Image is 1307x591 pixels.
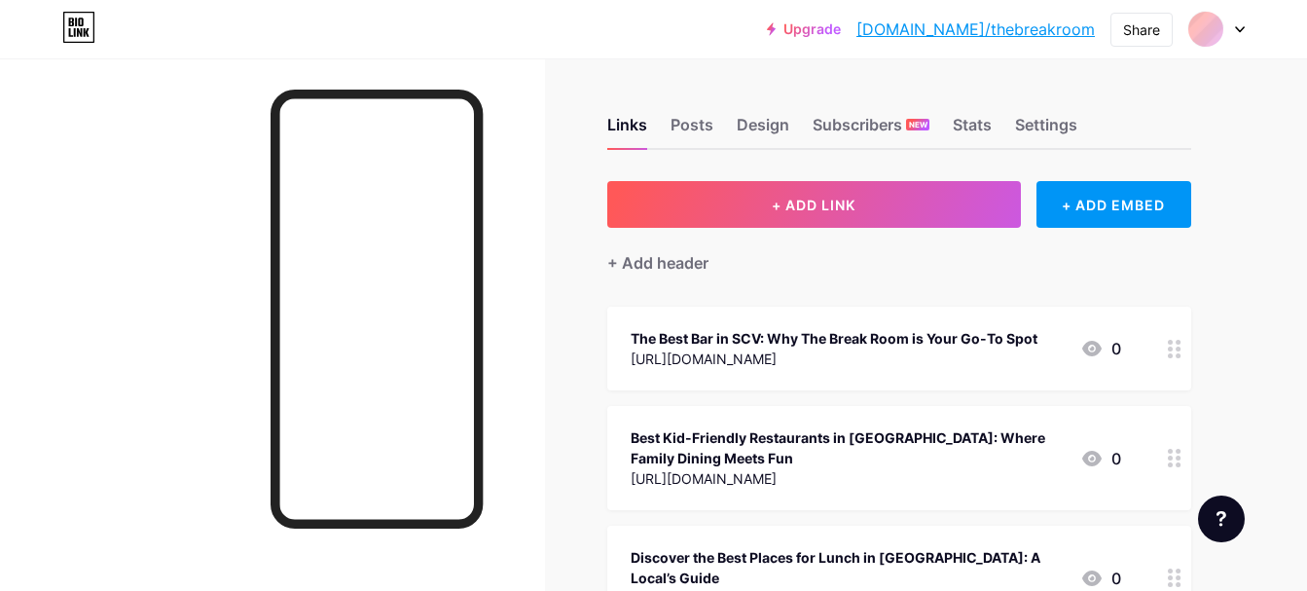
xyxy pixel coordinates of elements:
[909,119,927,130] span: NEW
[607,181,1021,228] button: + ADD LINK
[631,349,1037,369] div: [URL][DOMAIN_NAME]
[631,427,1065,468] div: Best Kid-Friendly Restaurants in [GEOGRAPHIC_DATA]: Where Family Dining Meets Fun
[1080,337,1121,360] div: 0
[813,113,929,148] div: Subscribers
[631,547,1065,588] div: Discover the Best Places for Lunch in [GEOGRAPHIC_DATA]: A Local’s Guide
[1123,19,1160,40] div: Share
[772,197,855,213] span: + ADD LINK
[767,21,841,37] a: Upgrade
[737,113,789,148] div: Design
[856,18,1095,41] a: [DOMAIN_NAME]/thebreakroom
[953,113,992,148] div: Stats
[1080,447,1121,470] div: 0
[1015,113,1077,148] div: Settings
[631,468,1065,489] div: [URL][DOMAIN_NAME]
[607,113,647,148] div: Links
[1036,181,1191,228] div: + ADD EMBED
[631,328,1037,349] div: The Best Bar in SCV: Why The Break Room is Your Go-To Spot
[607,251,708,275] div: + Add header
[671,113,713,148] div: Posts
[1080,567,1121,590] div: 0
